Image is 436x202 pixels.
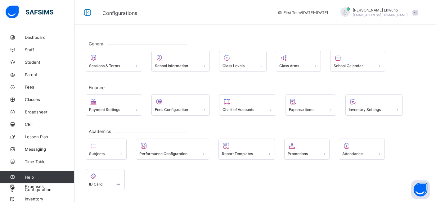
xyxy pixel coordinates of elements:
span: Report Templates [222,151,253,156]
div: Class Levels [219,51,267,72]
span: Finance [86,85,108,90]
div: Expense Items [285,94,336,116]
div: Fees Configuration [151,94,210,116]
span: Inventory [25,196,74,201]
div: Sessions & Terms [86,51,142,72]
div: Promotions [284,139,330,160]
span: Attendance [342,151,363,156]
span: [PERSON_NAME] Ekwuno [353,8,408,12]
span: Class Arms [279,63,299,68]
img: safsims [6,6,53,19]
span: Fees Configuration [155,107,188,112]
span: session/term information [277,10,328,15]
div: Inventory Settings [345,94,403,116]
span: Expense Items [289,107,314,112]
div: School Calendar [330,51,385,72]
span: Student [25,60,74,65]
span: School Information [155,63,188,68]
span: Time Table [25,159,74,164]
span: Configurations [102,10,137,16]
div: Performance Configuration [136,139,209,160]
span: CBT [25,122,74,127]
span: ID Card [89,182,103,186]
span: Performance Configuration [139,151,187,156]
span: Configuration [25,187,74,192]
button: Open asap [411,180,430,199]
span: Class Levels [222,63,245,68]
span: Fees [25,85,74,90]
span: Messaging [25,147,74,152]
span: Dashboard [25,35,74,40]
div: School Information [151,51,210,72]
span: Chart of Accounts [222,107,254,112]
div: VivianEkwuno [334,7,421,18]
span: Subjects [89,151,105,156]
span: Payment Settings [89,107,120,112]
span: General [86,41,107,46]
span: Parent [25,72,74,77]
span: School Calendar [334,63,363,68]
span: [EMAIL_ADDRESS][DOMAIN_NAME] [353,13,408,17]
span: Promotions [288,151,308,156]
span: Classes [25,97,74,102]
div: Payment Settings [86,94,142,116]
span: Inventory Settings [349,107,381,112]
div: Chart of Accounts [219,94,276,116]
span: Sessions & Terms [89,63,120,68]
div: Attendance [339,139,385,160]
div: Report Templates [218,139,275,160]
span: Academics [86,129,114,134]
div: Class Arms [276,51,321,72]
span: Broadsheet [25,109,74,114]
div: Subjects [86,139,127,160]
div: ID Card [86,169,125,190]
span: Staff [25,47,74,52]
span: Help [25,175,74,180]
span: Lesson Plan [25,134,74,139]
